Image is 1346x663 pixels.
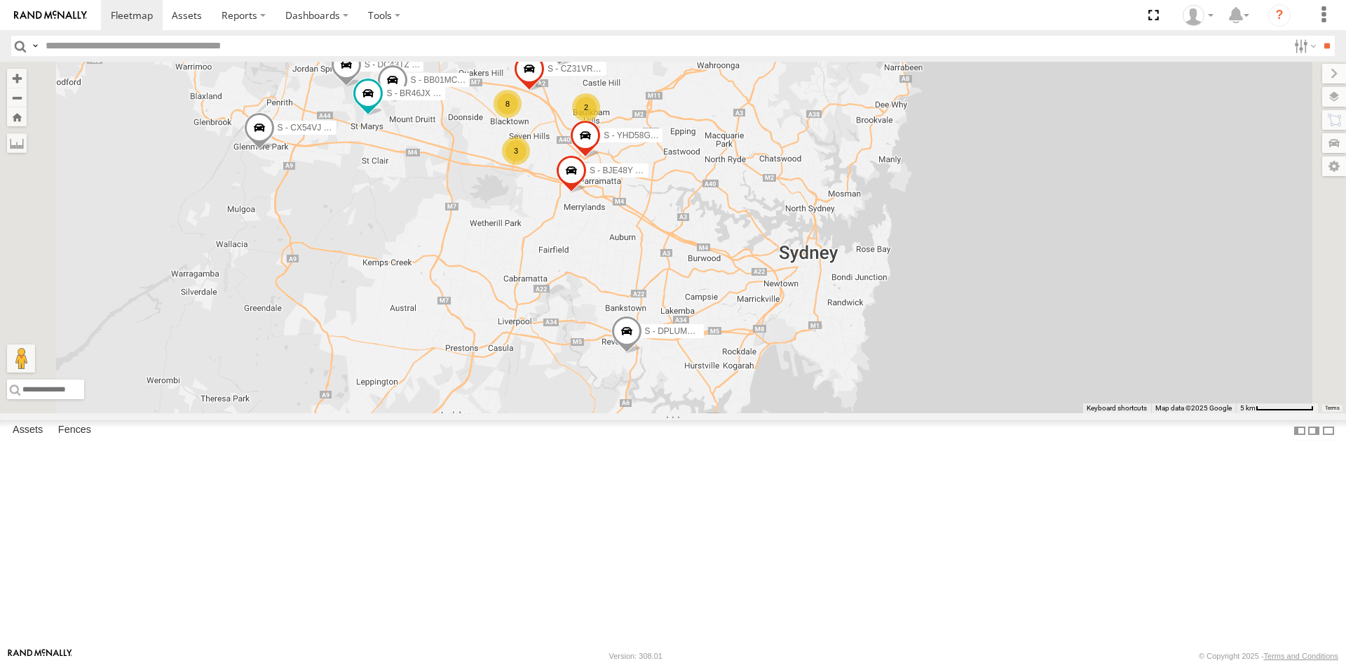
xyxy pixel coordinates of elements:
[502,137,530,165] div: 3
[1264,652,1338,660] a: Terms and Conditions
[411,75,493,85] span: S - BB01MC - SPARE
[572,93,600,121] div: 2
[590,165,709,175] span: S - BJE48Y - [PERSON_NAME]
[8,649,72,663] a: Visit our Website
[1087,403,1147,413] button: Keyboard shortcuts
[7,107,27,126] button: Zoom Home
[1293,420,1307,441] label: Dock Summary Table to the Left
[548,63,669,73] span: S - CZ31VR - [PERSON_NAME]
[604,130,727,140] span: S - YHD58G - [PERSON_NAME]
[7,344,35,373] button: Drag Pegman onto the map to open Street View
[494,90,522,118] div: 8
[1236,403,1318,413] button: Map Scale: 5 km per 79 pixels
[645,326,770,335] span: S - DPLUMR - [PERSON_NAME]
[1321,420,1335,441] label: Hide Summary Table
[1322,156,1346,176] label: Map Settings
[1199,652,1338,660] div: © Copyright 2025 -
[386,88,507,98] span: S - BR46JX - [PERSON_NAME]
[7,133,27,153] label: Measure
[14,11,87,20] img: rand-logo.svg
[7,88,27,107] button: Zoom out
[7,69,27,88] button: Zoom in
[365,59,486,69] span: S - DC43TZ - [PERSON_NAME]
[1307,420,1321,441] label: Dock Summary Table to the Right
[29,36,41,56] label: Search Query
[278,123,398,133] span: S - CX54VJ - [PERSON_NAME]
[51,421,98,441] label: Fences
[609,652,662,660] div: Version: 308.01
[1325,406,1340,411] a: Terms (opens in new tab)
[1268,4,1291,27] i: ?
[1289,36,1319,56] label: Search Filter Options
[1155,404,1232,412] span: Map data ©2025 Google
[1178,5,1218,26] div: Tye Clark
[1240,404,1256,412] span: 5 km
[6,421,50,441] label: Assets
